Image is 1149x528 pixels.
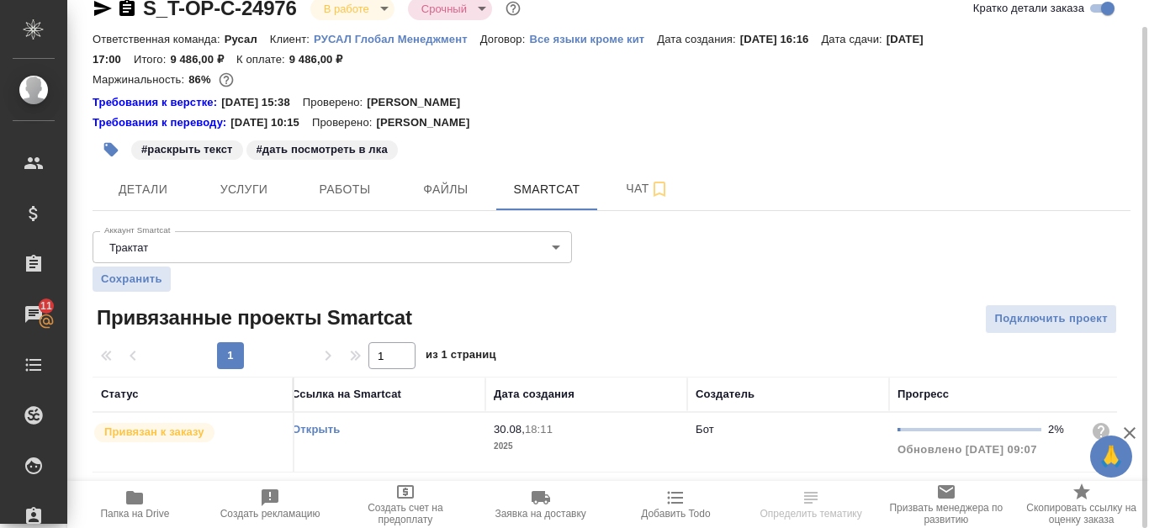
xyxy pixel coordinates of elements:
svg: Подписаться [649,179,670,199]
p: #раскрыть текст [141,141,233,158]
span: Smartcat [506,179,587,200]
span: Детали [103,179,183,200]
p: Дата создания: [657,33,739,45]
p: Проверено: [312,114,377,131]
p: [DATE] 10:15 [230,114,312,131]
button: 1076.36 RUB; [215,69,237,91]
a: Открыть [292,423,340,436]
span: Скопировать ссылку на оценку заказа [1024,502,1139,525]
p: Итого: [134,53,170,66]
div: Трактат [93,231,572,263]
div: Нажми, чтобы открыть папку с инструкцией [93,114,230,131]
span: Услуги [204,179,284,200]
span: Работы [304,179,385,200]
button: 🙏 [1090,436,1132,478]
p: Все языки кроме кит [529,33,657,45]
span: Создать счет на предоплату [348,502,463,525]
span: из 1 страниц [426,345,496,369]
span: Чат [607,178,688,199]
p: Маржинальность: [93,73,188,86]
p: 30.08, [494,423,525,436]
div: 2% [1048,421,1078,438]
p: 2025 [494,438,679,455]
p: [DATE] 15:38 [221,94,303,111]
p: [PERSON_NAME] [376,114,482,131]
button: Определить тематику [744,481,879,528]
a: Требования к переводу: [93,114,230,131]
span: дать посмотреть в лка [245,141,400,156]
p: Дата сдачи: [821,33,886,45]
span: Заявка на доставку [495,508,585,520]
span: Файлы [405,179,486,200]
div: Дата создания [494,386,574,403]
span: Сохранить [101,271,162,288]
p: #дать посмотреть в лка [257,141,388,158]
div: Прогресс [897,386,949,403]
button: Сохранить [93,267,171,292]
span: Определить тематику [760,508,861,520]
p: Привязан к заказу [104,424,204,441]
p: РУСАЛ Глобал Менеджмент [314,33,480,45]
p: 9 486,00 ₽ [170,53,236,66]
p: Проверено: [303,94,368,111]
button: Заявка на доставку [473,481,608,528]
p: [PERSON_NAME] [367,94,473,111]
p: 18:11 [525,423,553,436]
span: 🙏 [1097,439,1125,474]
p: 9 486,00 ₽ [289,53,356,66]
span: Подключить проект [994,309,1108,329]
span: Призвать менеджера по развитию [889,502,1004,525]
button: Призвать менеджера по развитию [879,481,1014,528]
span: Привязанные проекты Smartcat [93,304,412,331]
p: 86% [188,73,214,86]
p: Клиент: [270,33,314,45]
button: В работе [319,2,374,16]
button: Подключить проект [985,304,1117,334]
button: Срочный [416,2,472,16]
span: Создать рекламацию [220,508,320,520]
a: Все языки кроме кит [529,31,657,45]
button: Добавить тэг [93,131,130,168]
a: 11 [4,293,63,335]
span: Обновлено [DATE] 09:07 [897,443,1037,456]
p: Русал [225,33,270,45]
div: Статус [101,386,139,403]
a: РУСАЛ Глобал Менеджмент [314,31,480,45]
button: Скопировать ссылку на оценку заказа [1014,481,1149,528]
span: Папка на Drive [100,508,169,520]
span: 11 [30,298,62,314]
span: раскрыть текст [130,141,245,156]
p: [DATE] 16:16 [740,33,822,45]
span: Добавить Todo [641,508,710,520]
button: Папка на Drive [67,481,203,528]
button: Создать рекламацию [203,481,338,528]
p: Договор: [480,33,530,45]
div: Создатель [696,386,755,403]
button: Трактат [104,240,153,255]
p: К оплате: [236,53,289,66]
button: Создать счет на предоплату [338,481,474,528]
p: Бот [696,423,714,436]
a: Требования к верстке: [93,94,221,111]
div: Нажми, чтобы открыть папку с инструкцией [93,94,221,111]
div: Ссылка на Smartcat [292,386,401,403]
p: Ответственная команда: [93,33,225,45]
button: Добавить Todo [608,481,744,528]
